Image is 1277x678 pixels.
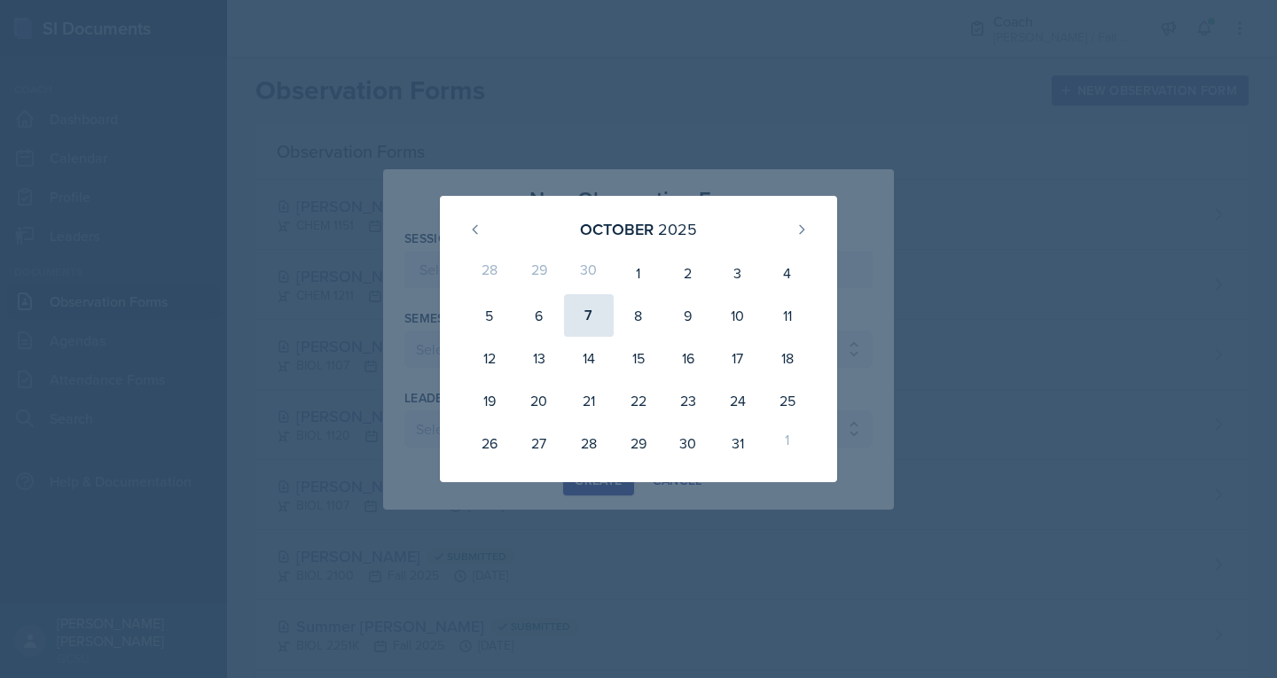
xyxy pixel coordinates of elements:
[763,337,812,379] div: 18
[614,379,663,422] div: 22
[514,294,564,337] div: 6
[713,294,763,337] div: 10
[663,294,713,337] div: 9
[663,422,713,464] div: 30
[514,337,564,379] div: 13
[663,252,713,294] div: 2
[514,379,564,422] div: 20
[465,379,514,422] div: 19
[614,337,663,379] div: 15
[564,252,614,294] div: 30
[658,217,697,241] div: 2025
[614,294,663,337] div: 8
[465,337,514,379] div: 12
[564,379,614,422] div: 21
[614,422,663,464] div: 29
[465,252,514,294] div: 28
[663,337,713,379] div: 16
[763,422,812,464] div: 1
[465,422,514,464] div: 26
[763,379,812,422] div: 25
[564,337,614,379] div: 14
[514,422,564,464] div: 27
[514,252,564,294] div: 29
[465,294,514,337] div: 5
[713,379,763,422] div: 24
[580,217,654,241] div: October
[663,379,713,422] div: 23
[713,252,763,294] div: 3
[713,422,763,464] div: 31
[713,337,763,379] div: 17
[763,294,812,337] div: 11
[564,294,614,337] div: 7
[614,252,663,294] div: 1
[564,422,614,464] div: 28
[763,252,812,294] div: 4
